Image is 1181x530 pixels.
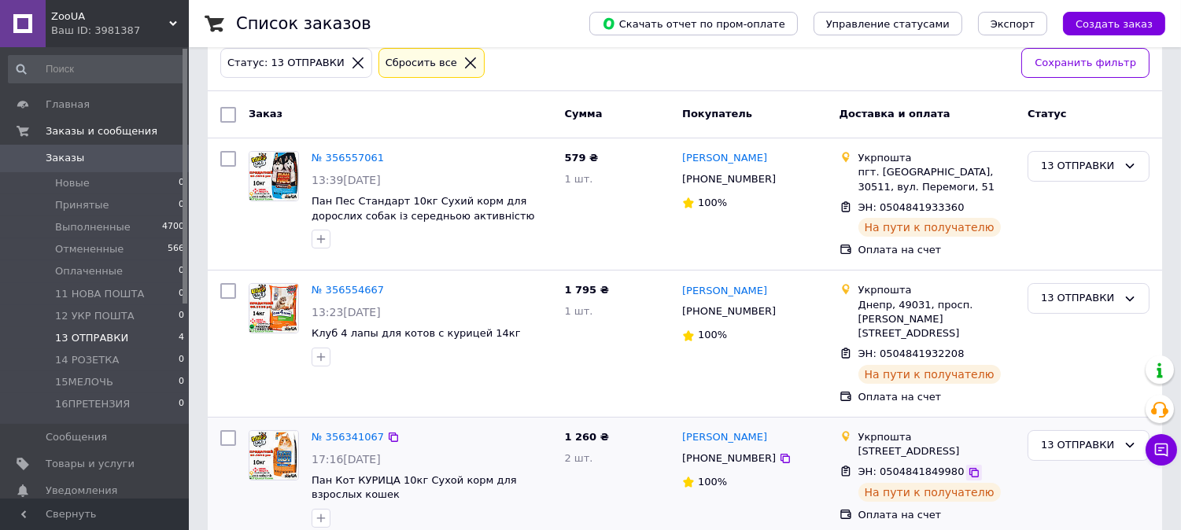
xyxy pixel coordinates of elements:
[1146,434,1177,466] button: Чат с покупателем
[179,287,184,301] span: 0
[51,24,189,38] div: Ваш ID: 3981387
[1047,17,1165,29] a: Создать заказ
[682,151,767,166] a: [PERSON_NAME]
[179,375,184,389] span: 0
[1041,158,1117,175] div: 13 ОТПРАВКИ
[249,284,298,333] img: Фото товару
[858,444,1015,458] div: [STREET_ADDRESS]
[858,390,1015,404] div: Оплата на счет
[698,197,727,208] span: 100%
[55,220,131,234] span: Выполненные
[55,353,119,367] span: 14 РОЗЕТКА
[858,151,1015,165] div: Укрпошта
[46,457,135,471] span: Товары и услуги
[1063,12,1165,35] button: Создать заказ
[858,283,1015,297] div: Укрпошта
[46,430,107,444] span: Сообщения
[46,98,90,112] span: Главная
[55,264,123,278] span: Оплаченные
[978,12,1047,35] button: Экспорт
[382,55,460,72] div: Сбросить все
[858,218,1001,237] div: На пути к получателю
[236,14,371,33] h1: Список заказов
[249,431,298,480] img: Фото товару
[179,198,184,212] span: 0
[1041,437,1117,454] div: 13 ОТПРАВКИ
[162,220,184,234] span: 4700
[826,18,950,30] span: Управление статусами
[858,365,1001,384] div: На пути к получателю
[249,430,299,480] a: Фото товару
[679,169,779,190] div: [PHONE_NUMBER]
[564,452,592,464] span: 2 шт.
[55,287,144,301] span: 11 НОВА ПОШТА
[249,151,299,201] a: Фото товару
[51,9,169,24] span: ZooUA
[312,431,384,443] a: № 356341067
[698,476,727,488] span: 100%
[312,306,381,318] span: 13:23[DATE]
[312,152,384,164] a: № 356557061
[46,484,117,498] span: Уведомления
[840,108,950,120] span: Доставка и оплата
[312,453,381,466] span: 17:16[DATE]
[858,243,1015,257] div: Оплата на счет
[564,305,592,317] span: 1 шт.
[858,508,1015,522] div: Оплата на счет
[1076,18,1153,30] span: Создать заказ
[564,108,602,120] span: Сумма
[46,124,157,138] span: Заказы и сообщения
[991,18,1035,30] span: Экспорт
[682,108,752,120] span: Покупатель
[1041,290,1117,307] div: 13 ОТПРАВКИ
[602,17,785,31] span: Скачать отчет по пром-оплате
[55,176,90,190] span: Новые
[55,375,113,389] span: 15МЕЛОЧЬ
[312,195,534,222] a: Пан Пес Стандарт 10кг Сухий корм для дорослих собак із середньою активністю
[1021,48,1150,79] button: Сохранить фильтр
[224,55,348,72] div: Статус: 13 ОТПРАВКИ
[179,353,184,367] span: 0
[858,483,1001,502] div: На пути к получателю
[249,283,299,333] a: Фото товару
[564,284,608,296] span: 1 795 ₴
[179,176,184,190] span: 0
[46,151,84,165] span: Заказы
[858,348,965,359] span: ЭН: 0504841932208
[564,152,598,164] span: 579 ₴
[682,284,767,299] a: [PERSON_NAME]
[679,301,779,322] div: [PHONE_NUMBER]
[1028,108,1067,120] span: Статус
[179,397,184,411] span: 0
[858,430,1015,444] div: Укрпошта
[1035,55,1136,72] span: Сохранить фильтр
[55,198,109,212] span: Принятые
[814,12,962,35] button: Управление статусами
[312,284,384,296] a: № 356554667
[168,242,184,256] span: 566
[589,12,798,35] button: Скачать отчет по пром-оплате
[312,327,521,339] a: Клуб 4 лапы для котов с курицей 14кг
[312,174,381,186] span: 13:39[DATE]
[179,309,184,323] span: 0
[55,397,130,411] span: 16ПРЕТЕНЗИЯ
[698,329,727,340] span: 100%
[249,108,282,120] span: Заказ
[179,264,184,278] span: 0
[564,173,592,185] span: 1 шт.
[8,55,186,83] input: Поиск
[312,474,517,501] a: Пан Кот КУРИЦА 10кг Сухой корм для взрослых кошек
[179,331,184,345] span: 4
[564,431,608,443] span: 1 260 ₴
[858,298,1015,341] div: Днепр, 49031, просп. [PERSON_NAME][STREET_ADDRESS]
[858,201,965,213] span: ЭН: 0504841933360
[682,430,767,445] a: [PERSON_NAME]
[679,448,779,469] div: [PHONE_NUMBER]
[55,309,135,323] span: 12 УКР ПОШТА
[858,466,965,477] span: ЭН: 0504841849980
[55,242,124,256] span: Отмененные
[249,152,298,201] img: Фото товару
